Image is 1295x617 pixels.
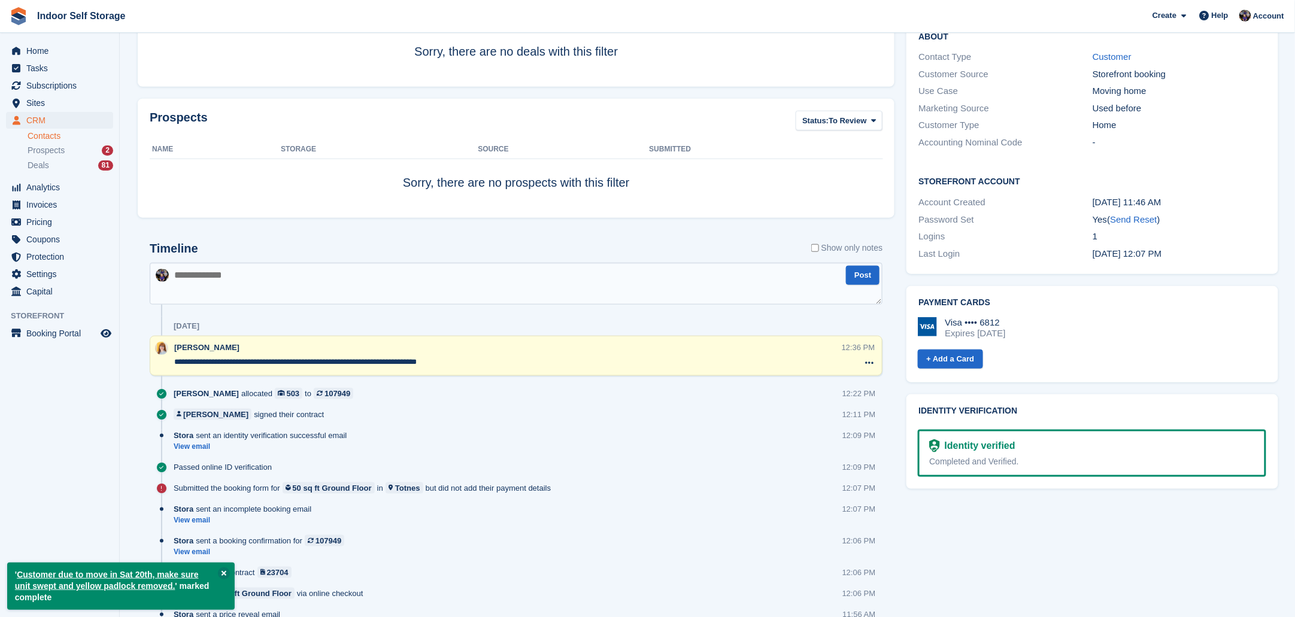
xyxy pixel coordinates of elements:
div: 12:06 PM [842,567,876,578]
h2: Identity verification [918,406,1266,416]
button: Status: To Review [796,111,882,130]
span: CRM [26,112,98,129]
div: Moving home [1093,84,1266,98]
a: View email [174,442,353,452]
span: [PERSON_NAME] [174,388,239,399]
h2: Timeline [150,242,198,256]
span: Capital [26,283,98,300]
img: Sandra Pomeroy [1239,10,1251,22]
span: Create [1153,10,1176,22]
time: 2025-09-13 11:07:02 UTC [1093,248,1162,259]
span: Coupons [26,231,98,248]
div: 12:06 PM [842,535,876,546]
div: Marketing Source [918,102,1092,116]
div: Password Set [918,213,1092,227]
span: Booking Portal [26,325,98,342]
span: Stora [174,430,193,441]
span: [PERSON_NAME] [174,343,239,352]
a: menu [6,112,113,129]
a: 50 sq ft Ground Floor [202,588,295,599]
a: menu [6,77,113,94]
img: Sandra Pomeroy [156,269,169,282]
input: Show only notes [811,242,819,254]
span: To Review [829,115,866,127]
a: 107949 [305,535,344,546]
div: 12:09 PM [842,430,876,441]
span: Tasks [26,60,98,77]
div: Submitted the booking form for in but did not add their payment details [174,482,557,494]
div: Yes [1093,213,1266,227]
div: Used before [1093,102,1266,116]
div: issued a contract [174,567,298,578]
a: Totnes [386,482,423,494]
span: Pricing [26,214,98,230]
div: 503 [287,388,300,399]
a: Indoor Self Storage [32,6,131,26]
a: menu [6,325,113,342]
div: [PERSON_NAME] [183,409,248,420]
span: Sorry, there are no deals with this filter [414,45,618,58]
span: Sorry, there are no prospects with this filter [403,176,630,189]
img: stora-icon-8386f47178a22dfd0bd8f6a31ec36ba5ce8667c1dd55bd0f319d3a0aa187defe.svg [10,7,28,25]
div: 12:11 PM [842,409,876,420]
img: Identity Verification Ready [929,439,939,452]
div: 12:07 PM [842,503,876,515]
button: Post [846,266,879,285]
a: 23704 [257,567,292,578]
img: Joanne Smith [155,342,168,355]
div: Passed online ID verification [174,461,278,473]
div: Logins [918,230,1092,244]
div: 23704 [267,567,289,578]
a: menu [6,283,113,300]
div: 107949 [316,535,341,546]
div: 12:06 PM [842,588,876,599]
a: menu [6,214,113,230]
div: 50 sq ft Ground Floor [293,482,372,494]
h2: Storefront Account [918,175,1266,187]
a: menu [6,95,113,111]
span: Storefront [11,310,119,322]
span: Prospects [28,145,65,156]
a: Preview store [99,326,113,341]
div: sent an incomplete booking email [174,503,317,515]
a: menu [6,231,113,248]
h2: Payment cards [918,298,1266,308]
span: Invoices [26,196,98,213]
a: Prospects 2 [28,144,113,157]
a: View email [174,515,317,525]
div: Expires [DATE] [945,328,1005,339]
div: signed their contract [174,409,330,420]
h2: Prospects [150,111,208,133]
div: Account Created [918,196,1092,209]
label: Show only notes [811,242,883,254]
div: Storefront booking [1093,68,1266,81]
th: Submitted [649,140,882,159]
a: menu [6,179,113,196]
h2: About [918,30,1266,42]
a: Customer [1093,51,1132,62]
div: sent an identity verification successful email [174,430,353,441]
span: Sites [26,95,98,111]
div: Customer Type [918,118,1092,132]
div: Completed and Verified. [929,455,1255,468]
p: ' ' marked complete [7,563,235,610]
a: Deals 81 [28,159,113,172]
div: Home [1093,118,1266,132]
div: 12:07 PM [842,482,876,494]
img: Visa Logo [918,317,937,336]
span: Analytics [26,179,98,196]
a: menu [6,248,113,265]
a: Contacts [28,130,113,142]
span: Account [1253,10,1284,22]
div: Last Login [918,247,1092,261]
div: 81 [98,160,113,171]
a: Send Reset [1110,214,1157,224]
a: View email [174,547,350,557]
div: [DATE] 11:46 AM [1093,196,1266,209]
a: menu [6,60,113,77]
a: menu [6,266,113,282]
a: Customer due to move in Sat 20th, make sure unit swept and yellow padlock removed. [15,570,199,591]
div: Accounting Nominal Code [918,136,1092,150]
span: Subscriptions [26,77,98,94]
div: - [1093,136,1266,150]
